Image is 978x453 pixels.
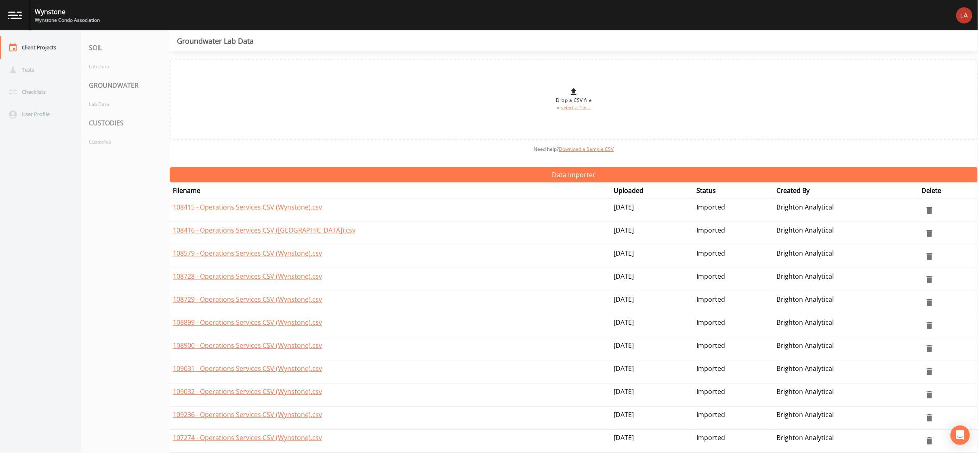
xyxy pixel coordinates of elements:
[921,410,938,426] button: delete
[773,291,918,314] td: Brighton Analytical
[610,337,693,360] td: [DATE]
[693,291,773,314] td: Imported
[173,433,322,442] a: 107274 - Operations Services CSV (Wynstone).csv
[921,248,938,265] button: delete
[610,383,693,406] td: [DATE]
[610,360,693,383] td: [DATE]
[773,268,918,291] td: Brighton Analytical
[773,360,918,383] td: Brighton Analytical
[693,314,773,337] td: Imported
[773,430,918,453] td: Brighton Analytical
[81,97,162,112] a: Lab Data
[81,74,170,97] div: GROUNDWATER
[559,146,614,152] a: Download a Sample CSV
[773,245,918,268] td: Brighton Analytical
[956,7,972,23] img: bd2ccfa184a129701e0c260bc3a09f9b
[81,36,170,59] div: SOIL
[81,59,162,74] a: Lab Data
[173,410,322,419] a: 109236 - Operations Services CSV (Wynstone).csv
[773,337,918,360] td: Brighton Analytical
[561,105,591,110] a: select a file...
[693,245,773,268] td: Imported
[610,430,693,453] td: [DATE]
[610,314,693,337] td: [DATE]
[610,268,693,291] td: [DATE]
[921,387,938,403] button: delete
[693,406,773,430] td: Imported
[556,87,592,111] div: Drop a CSV file
[693,182,773,199] th: Status
[173,226,355,235] a: 108416 - Operations Services CSV ([GEOGRAPHIC_DATA]).csv
[35,17,100,24] div: Wynstone Condo Association
[921,271,938,288] button: delete
[773,383,918,406] td: Brighton Analytical
[693,337,773,360] td: Imported
[173,203,322,212] a: 108415 - Operations Services CSV (Wynstone).csv
[173,295,322,304] a: 108729 - Operations Services CSV (Wynstone).csv
[693,430,773,453] td: Imported
[8,11,22,19] img: logo
[170,167,978,182] button: Data Importer
[921,341,938,357] button: delete
[693,222,773,245] td: Imported
[610,245,693,268] td: [DATE]
[921,433,938,449] button: delete
[773,199,918,222] td: Brighton Analytical
[693,268,773,291] td: Imported
[170,182,610,199] th: Filename
[557,105,591,110] small: or
[951,425,970,445] div: Open Intercom Messenger
[773,182,918,199] th: Created By
[173,341,322,350] a: 108900 - Operations Services CSV (Wynstone).csv
[177,38,254,44] div: Groundwater Lab Data
[610,222,693,245] td: [DATE]
[534,146,614,152] span: Need help?
[773,406,918,430] td: Brighton Analytical
[173,318,322,327] a: 108899 - Operations Services CSV (Wynstone).csv
[173,249,322,258] a: 108579 - Operations Services CSV (Wynstone).csv
[173,387,322,396] a: 109032 - Operations Services CSV (Wynstone).csv
[693,383,773,406] td: Imported
[35,7,100,17] div: Wynstone
[693,199,773,222] td: Imported
[921,225,938,241] button: delete
[918,182,978,199] th: Delete
[773,314,918,337] td: Brighton Analytical
[81,112,170,134] div: CUSTODIES
[921,318,938,334] button: delete
[693,360,773,383] td: Imported
[173,272,322,281] a: 108728 - Operations Services CSV (Wynstone).csv
[921,202,938,218] button: delete
[773,222,918,245] td: Brighton Analytical
[610,199,693,222] td: [DATE]
[610,291,693,314] td: [DATE]
[610,182,693,199] th: Uploaded
[173,364,322,373] a: 109031 - Operations Services CSV (Wynstone).csv
[921,364,938,380] button: delete
[610,406,693,430] td: [DATE]
[81,134,162,149] a: Custodies
[921,294,938,311] button: delete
